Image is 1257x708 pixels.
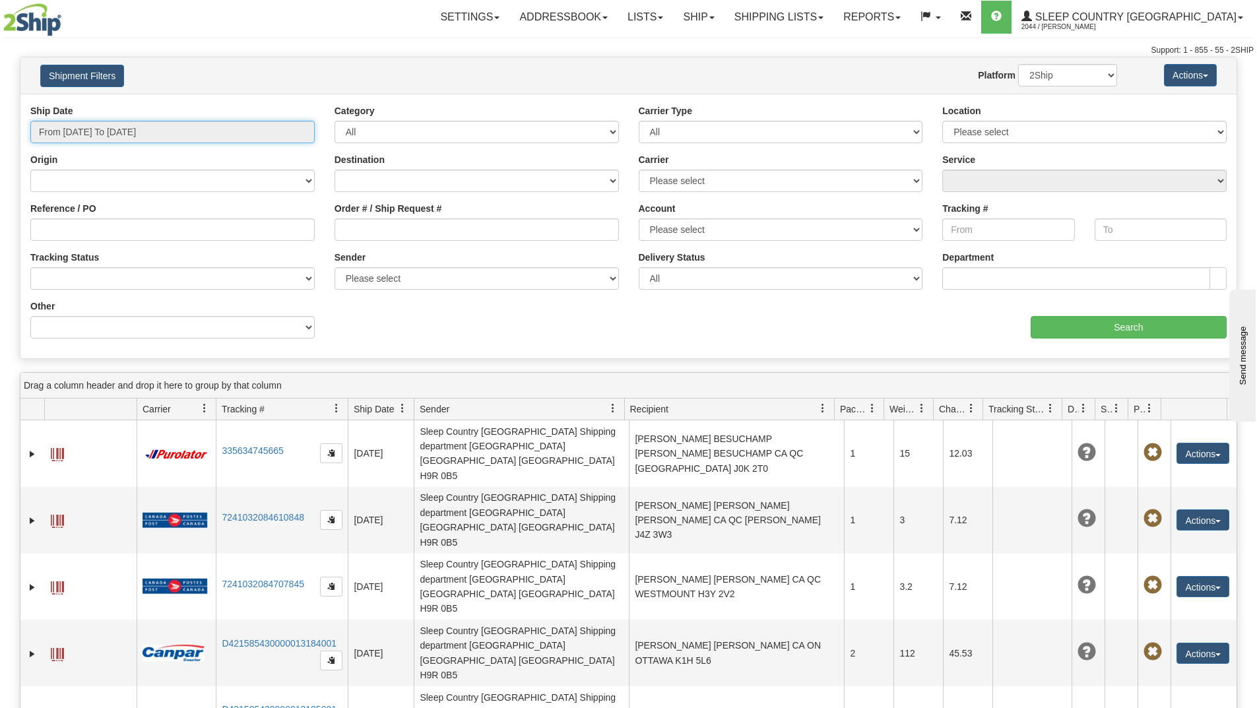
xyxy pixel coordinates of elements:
[1134,402,1145,416] span: Pickup Status
[943,487,992,554] td: 7.12
[939,402,967,416] span: Charge
[1012,1,1253,34] a: Sleep Country [GEOGRAPHIC_DATA] 2044 / [PERSON_NAME]
[1176,643,1229,664] button: Actions
[893,620,943,686] td: 112
[1039,397,1062,420] a: Tracking Status filter column settings
[51,442,64,463] a: Label
[673,1,724,34] a: Ship
[1144,576,1162,595] span: Pickup Not Assigned
[51,509,64,530] a: Label
[414,620,629,686] td: Sleep Country [GEOGRAPHIC_DATA] Shipping department [GEOGRAPHIC_DATA] [GEOGRAPHIC_DATA] [GEOGRAPH...
[348,620,414,686] td: [DATE]
[420,402,449,416] span: Sender
[629,620,844,686] td: [PERSON_NAME] [PERSON_NAME] CA ON OTTAWA K1H 5L6
[840,402,868,416] span: Packages
[1031,316,1227,338] input: Search
[844,487,893,554] td: 1
[1021,20,1120,34] span: 2044 / [PERSON_NAME]
[414,487,629,554] td: Sleep Country [GEOGRAPHIC_DATA] Shipping department [GEOGRAPHIC_DATA] [GEOGRAPHIC_DATA] [GEOGRAPH...
[320,510,342,530] button: Copy to clipboard
[943,620,992,686] td: 45.53
[51,575,64,596] a: Label
[942,251,994,264] label: Department
[893,487,943,554] td: 3
[1101,402,1112,416] span: Shipment Issues
[812,397,834,420] a: Recipient filter column settings
[3,45,1254,56] div: Support: 1 - 855 - 55 - 2SHIP
[1176,576,1229,597] button: Actions
[26,647,39,660] a: Expand
[602,397,624,420] a: Sender filter column settings
[143,578,207,595] img: 20 - Canada Post
[1095,218,1227,241] input: To
[960,397,983,420] a: Charge filter column settings
[335,153,385,166] label: Destination
[1176,509,1229,531] button: Actions
[725,1,833,34] a: Shipping lists
[222,579,304,589] a: 7241032084707845
[320,443,342,463] button: Copy to clipboard
[222,402,265,416] span: Tracking #
[222,512,304,523] a: 7241032084610848
[1068,402,1079,416] span: Delivery Status
[833,1,911,34] a: Reports
[335,251,366,264] label: Sender
[335,104,375,117] label: Category
[639,153,669,166] label: Carrier
[629,487,844,554] td: [PERSON_NAME] [PERSON_NAME] [PERSON_NAME] CA QC [PERSON_NAME] J4Z 3W3
[30,202,96,215] label: Reference / PO
[509,1,618,34] a: Addressbook
[889,402,917,416] span: Weight
[630,402,668,416] span: Recipient
[26,447,39,461] a: Expand
[911,397,933,420] a: Weight filter column settings
[40,65,124,87] button: Shipment Filters
[1176,443,1229,464] button: Actions
[629,420,844,487] td: [PERSON_NAME] BESUCHAMP [PERSON_NAME] BESUCHAMP CA QC [GEOGRAPHIC_DATA] J0K 2T0
[1078,576,1096,595] span: Unknown
[143,645,205,661] img: 14 - Canpar
[1138,397,1161,420] a: Pickup Status filter column settings
[639,251,705,264] label: Delivery Status
[320,577,342,596] button: Copy to clipboard
[20,373,1237,399] div: grid grouping header
[335,202,442,215] label: Order # / Ship Request #
[30,153,57,166] label: Origin
[943,420,992,487] td: 12.03
[978,69,1015,82] label: Platform
[942,104,981,117] label: Location
[942,218,1074,241] input: From
[942,202,988,215] label: Tracking #
[1105,397,1128,420] a: Shipment Issues filter column settings
[430,1,509,34] a: Settings
[193,397,216,420] a: Carrier filter column settings
[844,554,893,620] td: 1
[222,638,337,649] a: D421585430000013184001
[942,153,975,166] label: Service
[988,402,1046,416] span: Tracking Status
[143,449,210,459] img: 11 - Purolator
[629,554,844,620] td: [PERSON_NAME] [PERSON_NAME] CA QC WESTMOUNT H3Y 2V2
[1072,397,1095,420] a: Delivery Status filter column settings
[391,397,414,420] a: Ship Date filter column settings
[414,554,629,620] td: Sleep Country [GEOGRAPHIC_DATA] Shipping department [GEOGRAPHIC_DATA] [GEOGRAPHIC_DATA] [GEOGRAPH...
[943,554,992,620] td: 7.12
[143,402,171,416] span: Carrier
[1144,443,1162,462] span: Pickup Not Assigned
[639,104,692,117] label: Carrier Type
[1078,443,1096,462] span: Unknown
[320,651,342,670] button: Copy to clipboard
[844,620,893,686] td: 2
[325,397,348,420] a: Tracking # filter column settings
[30,251,99,264] label: Tracking Status
[1078,643,1096,661] span: Unknown
[861,397,884,420] a: Packages filter column settings
[348,487,414,554] td: [DATE]
[30,300,55,313] label: Other
[30,104,73,117] label: Ship Date
[51,642,64,663] a: Label
[354,402,394,416] span: Ship Date
[1227,286,1256,421] iframe: chat widget
[3,3,61,36] img: logo2044.jpg
[1032,11,1237,22] span: Sleep Country [GEOGRAPHIC_DATA]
